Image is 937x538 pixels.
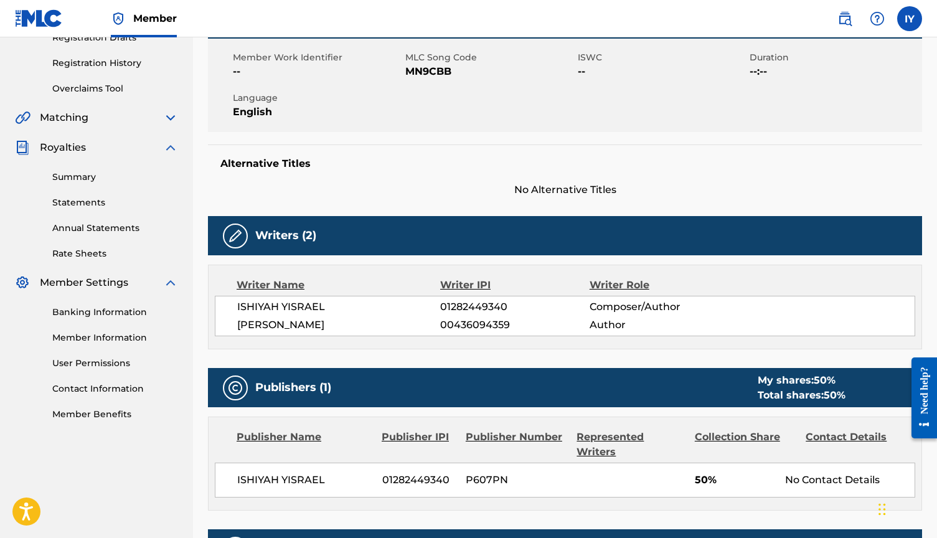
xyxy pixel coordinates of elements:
span: ISHIYAH YISRAEL [237,300,440,314]
img: Royalties [15,140,30,155]
span: Royalties [40,140,86,155]
img: help [870,11,885,26]
span: 50 % [814,374,836,386]
img: Matching [15,110,31,125]
img: Writers [228,229,243,243]
span: 50 % [824,389,845,401]
img: expand [163,275,178,290]
span: MN9CBB [405,64,575,79]
div: Publisher Number [466,430,568,460]
div: Publisher IPI [382,430,456,460]
span: 01282449340 [440,300,589,314]
div: Total shares: [758,388,845,403]
div: Writer IPI [440,278,590,293]
div: My shares: [758,373,845,388]
span: --:-- [750,64,919,79]
img: Member Settings [15,275,30,290]
a: Registration Drafts [52,31,178,44]
a: Member Information [52,331,178,344]
span: Member Work Identifier [233,51,402,64]
h5: Publishers (1) [255,380,331,395]
a: Summary [52,171,178,184]
span: No Alternative Titles [208,182,922,197]
a: Rate Sheets [52,247,178,260]
div: Writer Role [590,278,725,293]
div: Drag [878,491,886,528]
div: User Menu [897,6,922,31]
span: Author [590,318,725,333]
a: Contact Information [52,382,178,395]
div: No Contact Details [785,473,915,488]
div: Contact Details [806,430,908,460]
span: -- [578,64,747,79]
span: Member [133,11,177,26]
a: Registration History [52,57,178,70]
span: [PERSON_NAME] [237,318,440,333]
span: Language [233,92,402,105]
a: Member Benefits [52,408,178,421]
div: Help [865,6,890,31]
img: Publishers [228,380,243,395]
span: 00436094359 [440,318,589,333]
a: Public Search [832,6,857,31]
img: search [837,11,852,26]
a: Banking Information [52,306,178,319]
a: Overclaims Tool [52,82,178,95]
span: MLC Song Code [405,51,575,64]
iframe: Resource Center [902,345,937,451]
span: ISWC [578,51,747,64]
div: Represented Writers [577,430,685,460]
div: Collection Share [695,430,797,460]
span: -- [233,64,402,79]
span: P607PN [466,473,567,488]
h5: Alternative Titles [220,158,910,170]
span: ISHIYAH YISRAEL [237,473,373,488]
span: Composer/Author [590,300,725,314]
a: User Permissions [52,357,178,370]
span: Matching [40,110,88,125]
img: Top Rightsholder [111,11,126,26]
span: 01282449340 [382,473,457,488]
div: Writer Name [237,278,440,293]
img: expand [163,110,178,125]
a: Annual Statements [52,222,178,235]
span: Member Settings [40,275,128,290]
div: Publisher Name [237,430,372,460]
img: expand [163,140,178,155]
a: Statements [52,196,178,209]
h5: Writers (2) [255,229,316,243]
img: MLC Logo [15,9,63,27]
span: Duration [750,51,919,64]
span: English [233,105,402,120]
span: 50% [695,473,776,488]
iframe: Chat Widget [875,478,937,538]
